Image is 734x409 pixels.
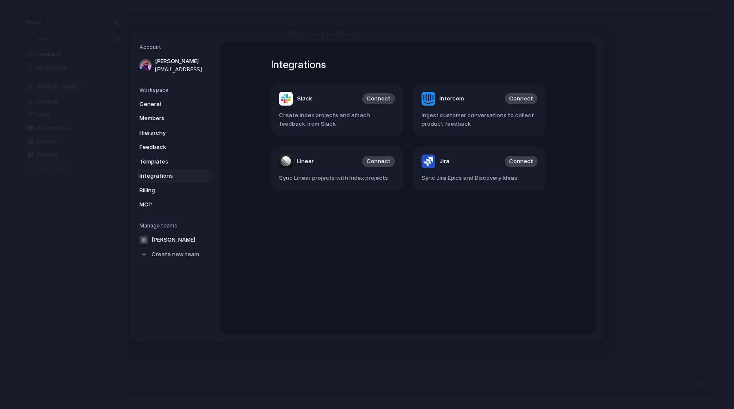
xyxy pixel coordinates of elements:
[140,200,194,209] span: MCP
[362,93,395,104] button: Connect
[140,43,212,51] h5: Account
[509,157,533,166] span: Connect
[140,221,212,229] h5: Manage teams
[362,156,395,167] button: Connect
[367,94,391,103] span: Connect
[155,57,210,66] span: [PERSON_NAME]
[137,112,212,125] a: Members
[422,111,537,128] span: Ingest customer conversations to collect product feedback
[137,183,212,197] a: Billing
[440,157,449,166] span: Jira
[367,157,391,166] span: Connect
[422,174,537,182] span: Sync Jira Epics and Discovery Ideas
[297,157,314,166] span: Linear
[137,97,212,111] a: General
[440,94,464,103] span: Intercom
[137,198,212,212] a: MCP
[155,65,210,73] span: [EMAIL_ADDRESS]
[140,128,194,137] span: Hierarchy
[140,114,194,123] span: Members
[137,233,212,246] a: [PERSON_NAME]
[137,140,212,154] a: Feedback
[137,169,212,183] a: Integrations
[140,157,194,166] span: Templates
[271,57,546,73] h1: Integrations
[509,94,533,103] span: Connect
[140,100,194,108] span: General
[505,93,537,104] button: Connect
[279,174,395,182] span: Sync Linear projects with Index projects
[152,250,199,259] span: Create new team
[152,236,195,244] span: [PERSON_NAME]
[505,156,537,167] button: Connect
[279,111,395,128] span: Create Index projects and attach feedback from Slack
[137,155,212,168] a: Templates
[137,126,212,139] a: Hierarchy
[137,55,212,76] a: [PERSON_NAME][EMAIL_ADDRESS]
[140,186,194,194] span: Billing
[140,86,212,94] h5: Workspace
[297,94,312,103] span: Slack
[137,247,212,261] a: Create new team
[140,143,194,151] span: Feedback
[140,172,194,180] span: Integrations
